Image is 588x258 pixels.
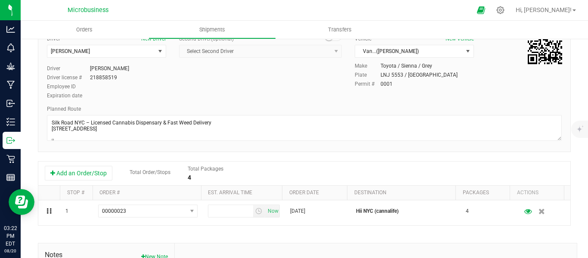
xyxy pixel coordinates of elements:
inline-svg: Monitoring [6,44,15,52]
span: 4 [466,207,469,215]
a: Destination [354,190,387,196]
span: Planned Route [47,106,81,112]
a: Transfers [276,21,404,39]
img: Scan me! [528,30,562,64]
iframe: Resource center [9,189,34,215]
span: Set Current date [266,205,280,218]
label: Plate [355,71,381,79]
inline-svg: Outbound [6,136,15,145]
span: Microbusiness [68,6,108,14]
inline-svg: Manufacturing [6,81,15,89]
a: Shipments [149,21,276,39]
span: select [463,45,473,57]
div: 0001 [381,80,393,88]
span: select [253,205,266,217]
inline-svg: Inventory [6,118,15,126]
a: Order date [289,190,319,196]
span: Hi, [PERSON_NAME]! [516,6,572,13]
inline-svg: Inbound [6,99,15,108]
p: Hii NYC (cannalife) [356,207,455,215]
button: Add an Order/Stop [45,166,112,180]
inline-svg: Reports [6,173,15,182]
label: Expiration date [47,92,90,99]
span: Shipments [188,26,237,34]
p: 08/20 [4,248,17,254]
span: Orders [65,26,104,34]
span: Open Ecommerce Menu [471,2,491,19]
qrcode: 20250820-003 [528,30,562,64]
div: LNJ 5553 / [GEOGRAPHIC_DATA] [381,71,458,79]
span: select [155,45,165,57]
div: 218858519 [90,74,117,81]
span: 00000023 [102,208,126,214]
div: Toyota / Sienna / Grey [381,62,432,70]
span: [PERSON_NAME] [51,48,90,54]
label: Driver [47,65,90,72]
span: Total Order/Stops [130,169,170,175]
inline-svg: Retail [6,155,15,163]
label: Driver license # [47,74,90,81]
p: 03:22 PM EDT [4,224,17,248]
a: Orders [21,21,149,39]
inline-svg: Analytics [6,25,15,34]
a: Order # [99,190,120,196]
span: 1 [65,207,68,215]
label: Make [355,62,381,70]
span: Total Packages [188,166,223,172]
div: [PERSON_NAME] [90,65,129,72]
span: select [265,205,279,217]
span: Transfers [316,26,363,34]
a: Packages [463,190,489,196]
a: Stop # [67,190,84,196]
span: select [186,205,197,217]
div: Manage settings [495,6,506,14]
label: Permit # [355,80,381,88]
label: Employee ID [47,83,90,90]
a: Est. arrival time [208,190,252,196]
th: Actions [510,186,564,200]
strong: 4 [188,174,191,181]
span: Van...([PERSON_NAME]) [355,45,463,57]
inline-svg: Grow [6,62,15,71]
span: [DATE] [290,207,305,215]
